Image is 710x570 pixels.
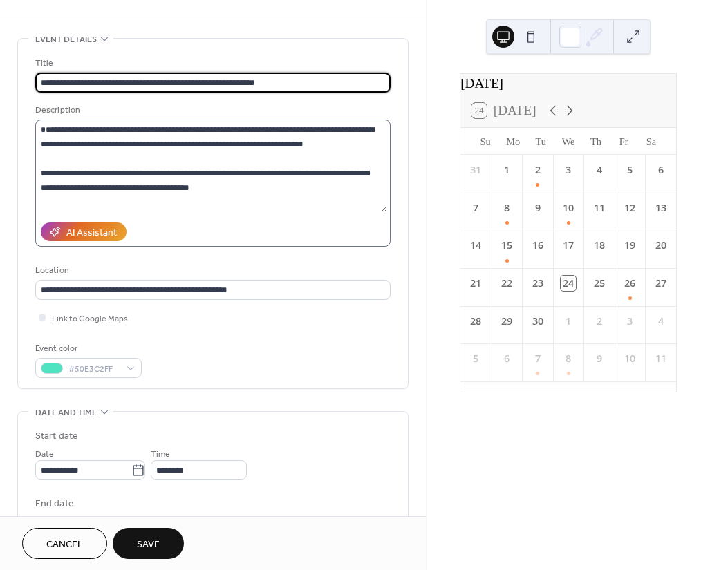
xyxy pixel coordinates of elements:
div: Mo [499,128,527,155]
div: 10 [622,351,637,366]
div: Sa [637,128,665,155]
div: 4 [653,314,669,329]
div: 3 [622,314,637,329]
div: 12 [622,200,637,216]
span: Time [151,447,170,462]
div: 1 [499,162,514,178]
div: 11 [653,351,669,366]
div: 6 [653,162,669,178]
span: #50E3C2FF [68,362,120,377]
div: 5 [469,351,484,366]
div: We [554,128,582,155]
div: 21 [469,276,484,291]
span: Date [35,447,54,462]
button: AI Assistant [41,222,127,241]
div: 4 [592,162,607,178]
span: Date [35,515,54,529]
div: 30 [530,314,545,329]
div: 8 [499,200,514,216]
div: Description [35,103,388,117]
div: 13 [653,200,669,216]
div: 5 [622,162,637,178]
div: 29 [499,314,514,329]
span: Time [151,515,170,529]
div: 7 [469,200,484,216]
div: [DATE] [460,74,676,94]
div: End date [35,497,74,511]
div: 20 [653,238,669,253]
span: Event details [35,32,97,47]
div: Th [582,128,610,155]
div: 9 [530,200,545,216]
div: 27 [653,276,669,291]
div: 18 [592,238,607,253]
div: 2 [592,314,607,329]
span: Link to Google Maps [52,312,128,326]
div: 1 [561,314,576,329]
div: Fr [610,128,637,155]
button: Cancel [22,528,107,559]
div: Location [35,263,388,278]
div: 25 [592,276,607,291]
span: Save [137,538,160,552]
div: 7 [530,351,545,366]
div: 23 [530,276,545,291]
div: 11 [592,200,607,216]
span: Date and time [35,406,97,420]
button: Save [113,528,184,559]
div: 26 [622,276,637,291]
span: Cancel [46,538,83,552]
div: 6 [499,351,514,366]
div: Event color [35,341,139,356]
div: 3 [561,162,576,178]
div: 15 [499,238,514,253]
div: 24 [561,276,576,291]
div: 28 [469,314,484,329]
div: 17 [561,238,576,253]
div: 31 [469,162,484,178]
div: 22 [499,276,514,291]
div: 2 [530,162,545,178]
div: Start date [35,429,78,444]
div: 8 [561,351,576,366]
div: 9 [592,351,607,366]
div: 10 [561,200,576,216]
div: Title [35,56,388,70]
div: 19 [622,238,637,253]
div: AI Assistant [66,226,117,240]
div: Su [471,128,499,155]
div: Tu [527,128,554,155]
div: 14 [469,238,484,253]
div: 16 [530,238,545,253]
